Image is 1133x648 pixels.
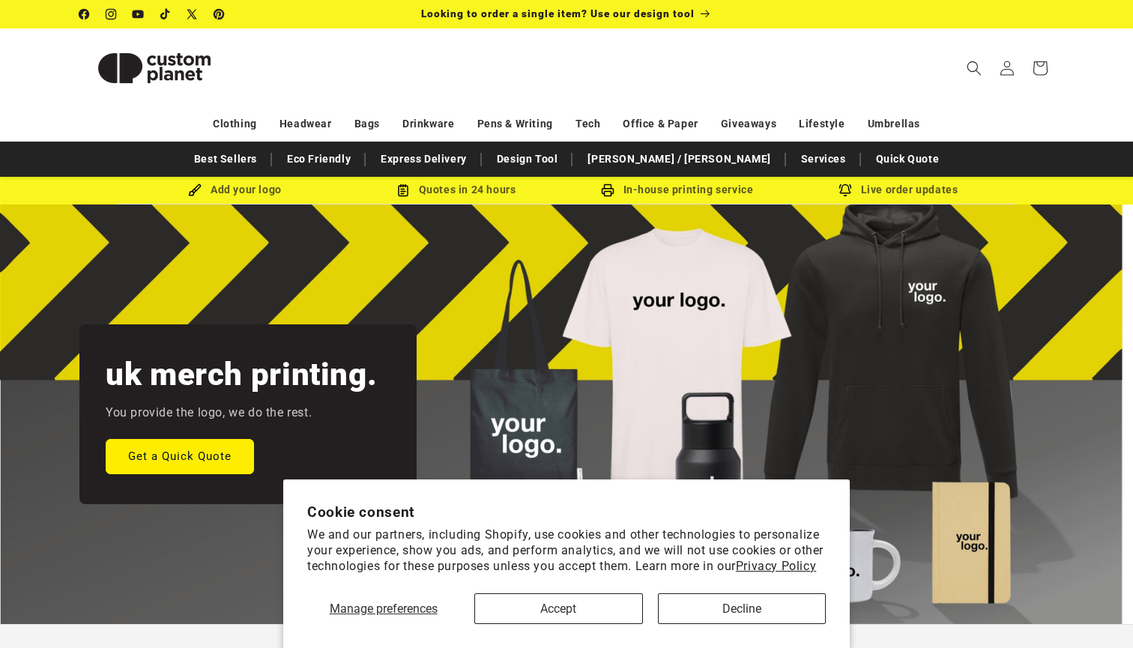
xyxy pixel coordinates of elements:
div: Add your logo [124,181,345,199]
p: You provide the logo, we do the rest. [106,402,312,424]
div: Quotes in 24 hours [345,181,566,199]
a: Umbrellas [868,111,920,137]
a: Clothing [213,111,257,137]
a: Office & Paper [623,111,698,137]
button: Manage preferences [307,593,459,624]
a: [PERSON_NAME] / [PERSON_NAME] [580,146,778,172]
a: Quick Quote [868,146,947,172]
a: Best Sellers [187,146,265,172]
img: In-house printing [601,184,614,197]
a: Headwear [280,111,332,137]
img: Brush Icon [188,184,202,197]
h2: uk merch printing. [106,354,377,395]
summary: Search [958,52,991,85]
a: Bags [354,111,380,137]
img: Custom Planet [79,34,229,102]
a: Giveaways [721,111,776,137]
a: Privacy Policy [736,559,816,573]
a: Design Tool [489,146,566,172]
a: Tech [575,111,600,137]
a: Custom Planet [74,28,235,107]
a: Eco Friendly [280,146,358,172]
p: We and our partners, including Shopify, use cookies and other technologies to personalize your ex... [307,527,826,574]
span: Looking to order a single item? Use our design tool [421,7,695,19]
img: Order updates [839,184,852,197]
h2: Cookie consent [307,503,826,521]
span: Manage preferences [330,602,438,616]
a: Services [794,146,853,172]
a: Get a Quick Quote [106,438,254,473]
div: In-house printing service [566,181,788,199]
button: Decline [658,593,827,624]
img: Order Updates Icon [396,184,410,197]
a: Drinkware [402,111,454,137]
a: Express Delivery [373,146,474,172]
div: Live order updates [788,181,1009,199]
a: Pens & Writing [477,111,553,137]
button: Accept [474,593,643,624]
a: Lifestyle [799,111,845,137]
